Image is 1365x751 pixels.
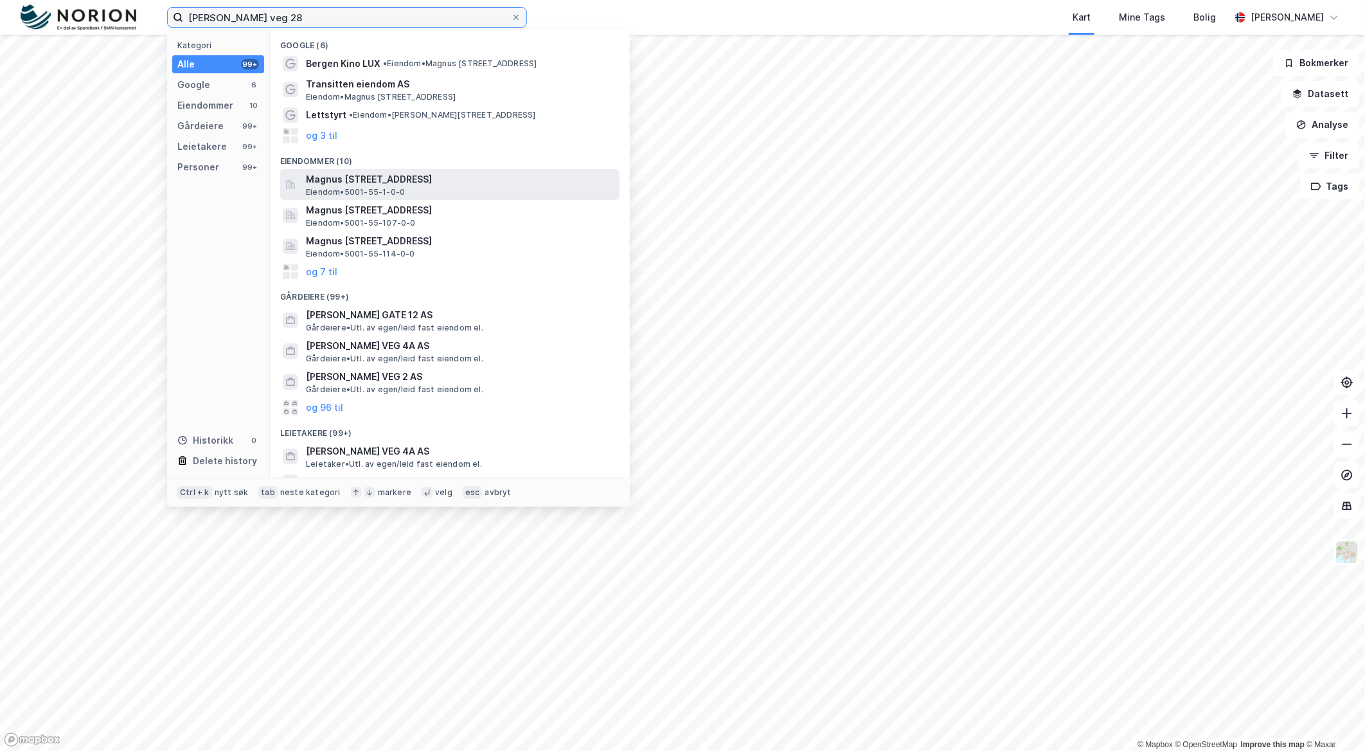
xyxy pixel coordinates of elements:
div: neste kategori [280,487,341,498]
span: Eiendom • Magnus [STREET_ADDRESS] [383,59,537,69]
span: Eiendom • Magnus [STREET_ADDRESS] [306,92,456,102]
span: FRESH BERRIES AS [306,475,386,490]
span: Magnus [STREET_ADDRESS] [306,233,614,249]
span: • [349,110,353,120]
div: avbryt [485,487,511,498]
input: Søk på adresse, matrikkel, gårdeiere, leietakere eller personer [183,8,511,27]
div: 6 [249,80,259,90]
div: Alle [177,57,195,72]
iframe: Chat Widget [1301,689,1365,751]
div: Eiendommer [177,98,233,113]
span: [PERSON_NAME] VEG 4A AS [306,444,614,459]
span: Bergen Kino LUX [306,56,380,71]
span: Eiendom • 5001-55-114-0-0 [306,249,415,259]
span: Leietaker • Utl. av egen/leid fast eiendom el. [306,459,482,469]
span: Gårdeiere • Utl. av egen/leid fast eiendom el. [306,323,483,333]
span: Transitten eiendom AS [306,77,614,92]
div: Kategori [177,41,264,50]
div: Delete history [193,453,257,469]
button: Tags [1300,174,1360,199]
div: Bolig [1193,10,1216,25]
div: Mine Tags [1119,10,1165,25]
div: Historikk [177,433,233,448]
div: 99+ [241,121,259,131]
a: Mapbox homepage [4,732,60,747]
div: markere [378,487,411,498]
button: og 3 til [306,128,337,143]
img: Z [1335,540,1359,565]
div: 0 [249,435,259,446]
span: Eiendom • 5001-55-1-0-0 [306,187,405,197]
div: tab [258,486,278,499]
div: Gårdeiere [177,118,224,134]
span: Magnus [STREET_ADDRESS] [306,172,614,187]
span: Gårdeiere • Utl. av egen/leid fast eiendom el. [306,354,483,364]
div: Personer [177,159,219,175]
span: Eiendom • [PERSON_NAME][STREET_ADDRESS] [349,110,536,120]
div: 10 [249,100,259,111]
span: [PERSON_NAME] VEG 4A AS [306,338,614,354]
button: og 7 til [306,264,337,279]
div: velg [435,487,452,498]
button: og 96 til [306,400,343,415]
span: • [389,477,393,487]
div: Ctrl + k [177,486,212,499]
div: Eiendommer (10) [270,146,630,169]
div: Gårdeiere (99+) [270,282,630,305]
a: Mapbox [1137,740,1173,749]
span: Magnus [STREET_ADDRESS] [306,203,614,218]
div: Google [177,77,210,93]
button: Analyse [1285,112,1360,138]
img: norion-logo.80e7a08dc31c2e691866.png [21,5,136,31]
div: Kontrollprogram for chat [1301,689,1365,751]
div: [PERSON_NAME] [1251,10,1324,25]
span: [PERSON_NAME] GATE 12 AS [306,307,614,323]
div: esc [463,486,483,499]
div: 99+ [241,141,259,152]
a: Improve this map [1241,740,1305,749]
div: Google (6) [270,30,630,53]
span: Gårdeiere • Utl. av egen/leid fast eiendom el. [306,385,483,395]
div: nytt søk [215,487,249,498]
div: Leietakere (99+) [270,418,630,441]
span: Eiendom • 5001-55-107-0-0 [306,218,416,228]
button: Filter [1298,143,1360,168]
button: Datasett [1281,81,1360,107]
span: [PERSON_NAME] VEG 2 AS [306,369,614,385]
span: Leietaker • Torgh. nær.midl./drikkev./tobakksv [389,477,575,487]
div: Leietakere [177,139,227,154]
span: Lettstyrt [306,107,346,123]
button: Bokmerker [1273,50,1360,76]
span: • [383,59,387,68]
a: OpenStreetMap [1175,740,1238,749]
div: 99+ [241,59,259,69]
div: 99+ [241,162,259,172]
div: Kart [1073,10,1091,25]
